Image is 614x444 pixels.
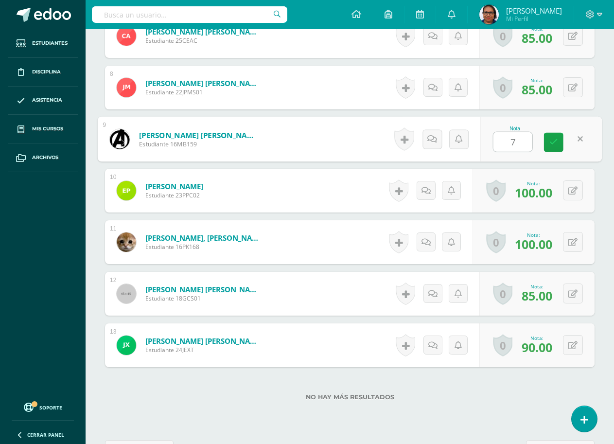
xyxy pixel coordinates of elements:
div: Nota: [522,335,552,341]
img: 371c8749986acd3f9f42cad022c42da8.png [117,181,136,200]
div: Nota: [522,283,552,290]
span: Mi Perfil [506,15,562,23]
span: Estudiantes [32,39,68,47]
img: 45x45 [117,284,136,303]
a: Disciplina [8,58,78,87]
a: [PERSON_NAME], [PERSON_NAME] [145,233,262,243]
img: 0db91d0802713074fb0c9de2dd01ee27.png [479,5,499,24]
div: Nota: [515,180,552,187]
a: [PERSON_NAME] [PERSON_NAME] [145,284,262,294]
a: 0 [493,334,512,356]
span: Estudiante 18GCS01 [145,294,262,302]
a: 0 [486,179,506,202]
span: Asistencia [32,96,62,104]
input: Busca un usuario... [92,6,287,23]
span: Estudiante 16MB159 [139,140,259,149]
a: [PERSON_NAME] [PERSON_NAME] [139,130,259,140]
img: 582f6961fd10220c62d9660a3c34d053.png [110,129,130,149]
a: Asistencia [8,87,78,115]
a: Mis cursos [8,115,78,143]
span: 100.00 [515,184,552,201]
a: 0 [493,283,512,305]
span: Estudiante 23PPC02 [145,191,203,199]
a: Archivos [8,143,78,172]
span: 85.00 [522,81,552,98]
label: No hay más resultados [105,393,595,401]
span: [PERSON_NAME] [506,6,562,16]
span: 100.00 [515,236,552,252]
a: [PERSON_NAME] [145,181,203,191]
span: Mis cursos [32,125,63,133]
a: Soporte [12,400,74,413]
span: Cerrar panel [27,431,64,438]
a: [PERSON_NAME] [PERSON_NAME] [145,78,262,88]
div: Nota [493,126,537,131]
a: [PERSON_NAME] [PERSON_NAME] [145,336,262,346]
img: 17aa3a9e6ae28e49a2935cd72556e2cf.png [117,26,136,46]
span: Estudiante 22JPMS01 [145,88,262,96]
span: Disciplina [32,68,61,76]
span: 90.00 [522,339,552,355]
a: Estudiantes [8,29,78,58]
span: 85.00 [522,287,552,304]
span: Estudiante 16PK168 [145,243,262,251]
span: Estudiante 25CEAC [145,36,262,45]
img: 2101e1f0d5f0dfbf436caf5a8a8a6926.png [117,78,136,97]
img: 3fd6906aaf58225d4df085d3a729ea31.png [117,336,136,355]
img: 8762b6bb3af3da8fe1474ae5a1e34521.png [117,232,136,252]
a: 0 [486,231,506,253]
div: Nota: [515,231,552,238]
a: [PERSON_NAME] [PERSON_NAME] [145,27,262,36]
span: 85.00 [522,30,552,46]
span: Soporte [39,404,62,411]
a: 0 [493,76,512,99]
span: Archivos [32,154,58,161]
input: 0-100.0 [493,132,532,152]
span: Estudiante 24JEXT [145,346,262,354]
div: Nota: [522,77,552,84]
a: 0 [493,25,512,47]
